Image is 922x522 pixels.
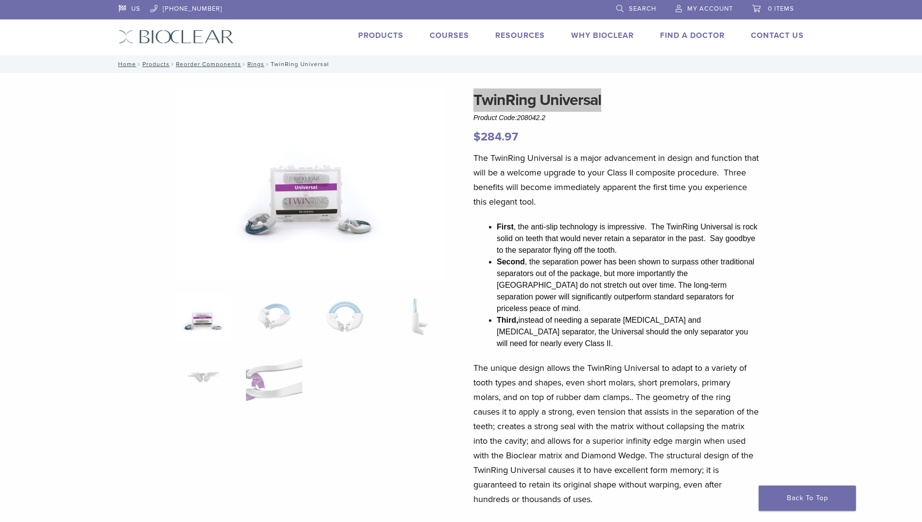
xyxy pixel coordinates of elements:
span: 0 items [768,5,794,13]
h1: TwinRing Universal [473,88,759,112]
a: Reorder Components [176,61,241,68]
img: TwinRing Universal - Image 2 [246,293,302,341]
img: 208042.2 [175,88,444,280]
span: / [241,62,247,67]
span: $ [473,130,481,144]
li: , the separation power has been shown to surpass other traditional separators out of the package,... [497,256,759,314]
a: Find A Doctor [660,31,725,40]
img: TwinRing Universal - Image 6 [246,353,302,402]
a: Why Bioclear [571,31,634,40]
span: / [264,62,271,67]
p: The unique design allows the TwinRing Universal to adapt to a variety of tooth types and shapes, ... [473,361,759,506]
a: Back To Top [759,486,856,511]
a: Courses [430,31,469,40]
img: TwinRing Universal - Image 3 [317,293,373,341]
p: The TwinRing Universal is a major advancement in design and function that will be a welcome upgra... [473,151,759,209]
a: Products [142,61,170,68]
img: TwinRing Universal - Image 5 [175,353,231,402]
span: / [136,62,142,67]
li: , the anti-slip technology is impressive. The TwinRing Universal is rock solid on teeth that woul... [497,221,759,256]
span: My Account [687,5,733,13]
nav: TwinRing Universal [111,55,811,73]
a: Resources [495,31,545,40]
strong: First [497,223,514,231]
span: / [170,62,176,67]
img: TwinRing Universal - Image 4 [387,293,443,341]
span: Product Code: [473,114,545,122]
a: Rings [247,61,264,68]
span: Search [629,5,656,13]
li: instead of needing a separate [MEDICAL_DATA] and [MEDICAL_DATA] separator, the Universal should t... [497,314,759,349]
strong: Third, [497,316,518,324]
span: 208042.2 [517,114,545,122]
img: Bioclear [119,30,234,44]
a: Home [115,61,136,68]
img: 208042.2-324x324.png [175,293,231,341]
bdi: 284.97 [473,130,518,144]
a: Products [358,31,403,40]
strong: Second [497,258,525,266]
a: Contact Us [751,31,804,40]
